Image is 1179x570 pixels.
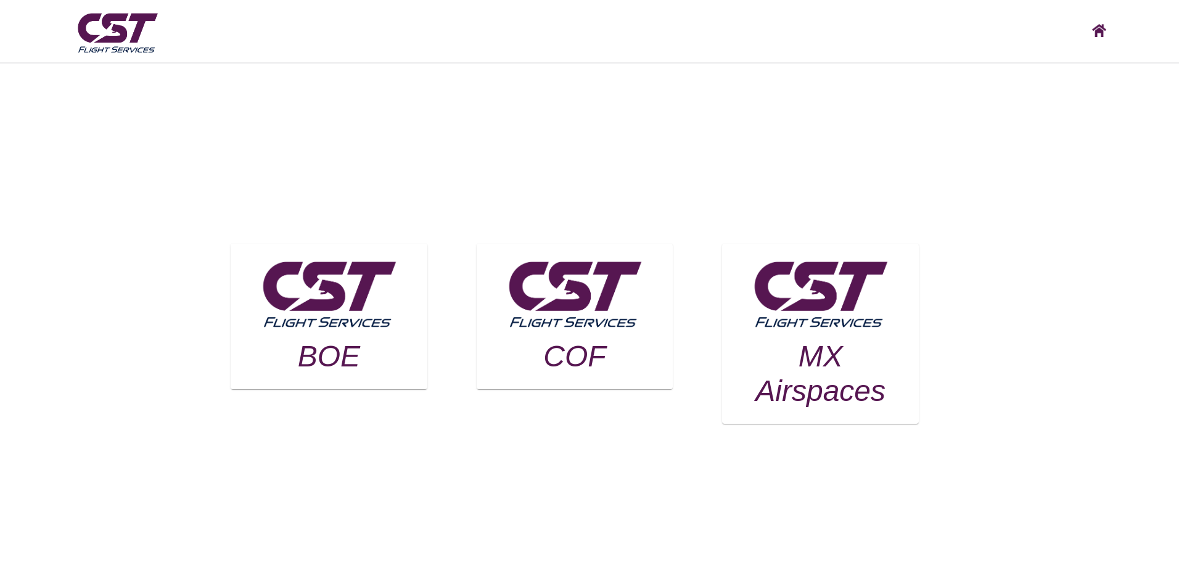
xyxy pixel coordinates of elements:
[492,339,658,374] h3: COF
[737,339,903,408] h3: MX Airspaces
[246,339,412,374] h3: BOE
[1092,24,1106,37] img: CST logo, click here to go home screen
[75,8,160,56] img: CST Flight Services logo
[258,253,400,333] img: BOE
[749,253,892,333] img: MX Airspaces
[504,253,646,333] img: COF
